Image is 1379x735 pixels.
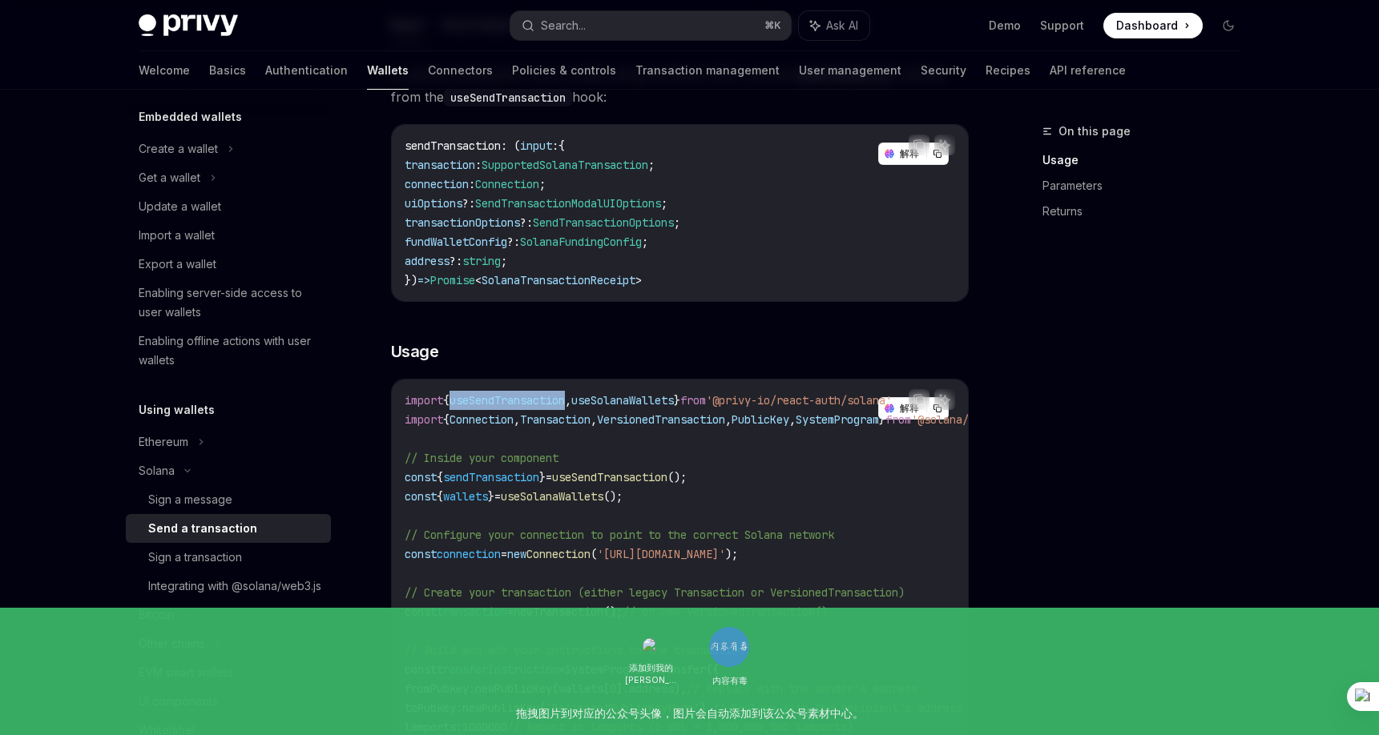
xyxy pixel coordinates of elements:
div: Create a wallet [139,139,218,159]
span: , [591,412,597,427]
span: Connection [450,412,514,427]
span: Ask AI [826,18,858,34]
span: = [494,489,501,504]
a: Import a wallet [126,221,331,250]
a: Connectors [428,51,493,90]
a: Usage [1042,147,1254,173]
span: useSendTransaction [450,393,565,408]
a: Returns [1042,199,1254,224]
span: = [507,604,514,619]
div: Import a wallet [139,226,215,245]
span: const [405,470,437,484]
span: Connection [475,177,539,191]
div: Solana [139,461,175,480]
span: from [680,393,706,408]
span: '[URL][DOMAIN_NAME]' [597,547,725,561]
div: Send a transaction [148,519,257,538]
span: ?: [462,196,475,211]
span: ?: [450,254,462,268]
span: { [437,489,443,504]
a: Authentication [265,51,348,90]
div: Enabling server-side access to user wallets [139,283,321,322]
a: Send a transaction [126,514,331,543]
img: dark logo [139,14,238,37]
span: => [417,273,430,287]
span: ; [661,196,667,211]
span: : [552,139,558,153]
a: Policies & controls [512,51,616,90]
div: Search... [541,16,586,35]
span: new [514,604,533,619]
span: (); [603,489,623,504]
span: SolanaTransactionReceipt [482,273,635,287]
span: Promise [430,273,475,287]
div: Export a wallet [139,255,216,274]
span: { [437,470,443,484]
a: API reference [1050,51,1126,90]
div: Get a wallet [139,168,200,187]
span: (); [603,604,623,619]
button: Ask AI [934,389,955,410]
span: const [405,489,437,504]
span: , [514,412,520,427]
h5: Embedded wallets [139,107,242,127]
span: sendTransaction [405,139,501,153]
span: , [565,393,571,408]
span: SendTransactionModalUIOptions [475,196,661,211]
span: address [405,254,450,268]
button: Copy the contents from the code block [909,135,929,155]
span: connection [437,547,501,561]
span: } [879,412,885,427]
span: SolanaFundingConfig [520,235,642,249]
span: '@privy-io/react-auth/solana' [706,393,892,408]
span: useSolanaWallets [501,489,603,504]
span: SendTransactionOptions [533,215,674,230]
a: Integrating with @solana/web3.js [126,572,331,600]
span: SystemProgram [796,412,879,427]
span: = [546,470,552,484]
span: input [520,139,552,153]
span: import [405,393,443,408]
span: , [725,412,732,427]
span: ; [501,254,507,268]
span: // or new VersionedTransaction() [623,604,828,619]
span: : [475,158,482,172]
span: Dashboard [1116,18,1178,34]
a: Security [921,51,966,90]
a: Update a wallet [126,192,331,221]
span: const [405,604,437,619]
span: string [462,254,501,268]
span: ; [642,235,648,249]
span: // Configure your connection to point to the correct Solana network [405,528,834,542]
span: ); [725,547,738,561]
span: from [885,412,911,427]
span: transaction [405,158,475,172]
span: } [674,393,680,408]
span: Connection [526,547,591,561]
div: Integrating with @solana/web3.js [148,576,321,596]
span: = [501,547,507,561]
span: ; [539,177,546,191]
span: transaction [437,604,507,619]
span: // Create your transaction (either legacy Transaction or VersionedTransaction) [405,585,905,600]
a: Enabling server-side access to user wallets [126,279,331,327]
a: Sign a message [126,485,331,514]
a: Enabling offline actions with user wallets [126,327,331,375]
a: Parameters [1042,173,1254,199]
span: : ( [501,139,520,153]
span: // Inside your component [405,451,558,465]
span: , [789,412,796,427]
span: VersionedTransaction [597,412,725,427]
span: : [469,177,475,191]
span: import [405,412,443,427]
span: Transaction [533,604,603,619]
span: new [507,547,526,561]
div: Enabling offline actions with user wallets [139,331,321,370]
a: Wallets [367,51,409,90]
a: Welcome [139,51,190,90]
a: Export a wallet [126,250,331,279]
span: ; [648,158,655,172]
h5: Using wallets [139,400,215,420]
span: Transaction [520,412,591,427]
span: sendTransaction [443,470,539,484]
